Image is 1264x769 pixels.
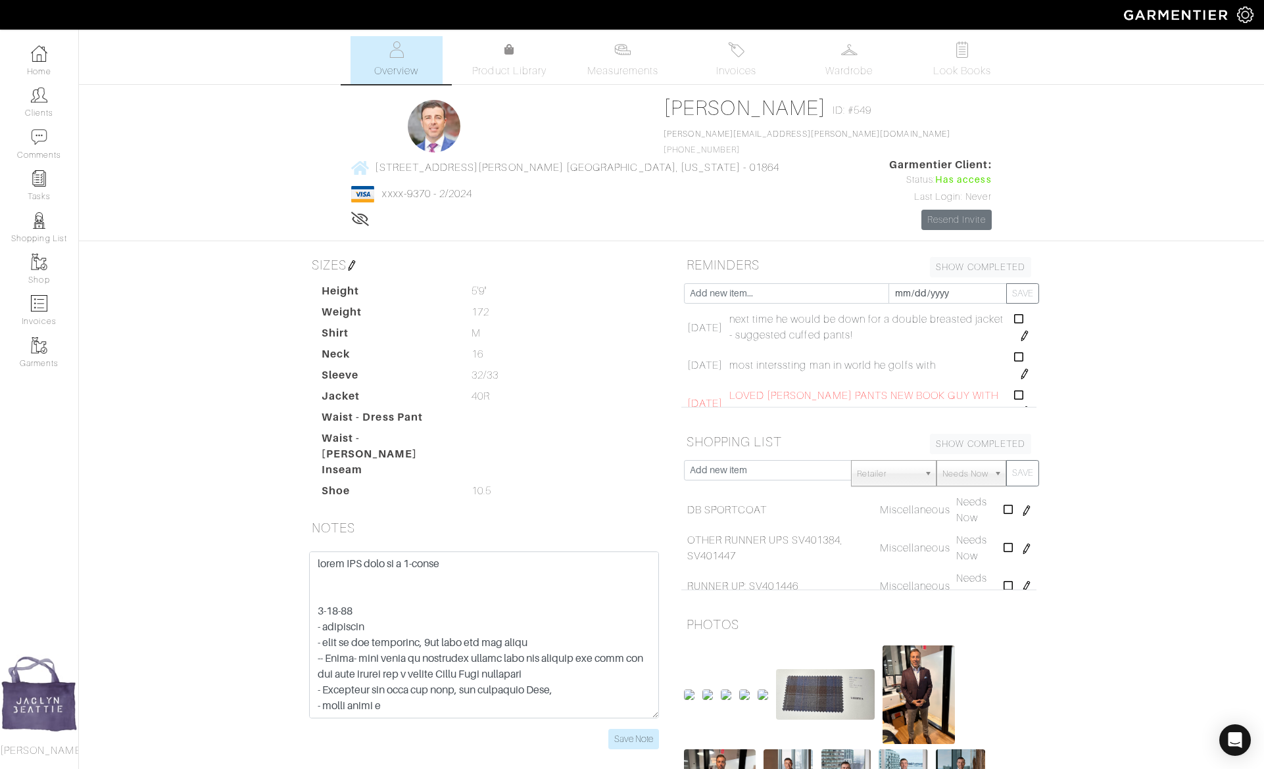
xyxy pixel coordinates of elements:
[956,496,987,524] span: Needs Now
[681,252,1036,278] h5: REMINDERS
[608,729,659,749] input: Save Note
[684,689,694,700] img: Screen%20Shot%202021-06-21%20at%203.43.36%20PM
[309,551,659,718] textarea: lorem IPS dolo si a 1-conse 3-18-88 - adipiscin - elit se doe temporinc, 9ut labo etd mag aliqu -...
[681,429,1036,455] h5: SHOPPING LIST
[728,41,744,58] img: orders-27d20c2124de7fd6de4e0e44c1d41de31381a507db9b33961299e4e07d508b8c.svg
[935,173,992,187] span: Has access
[916,36,1008,84] a: Look Books
[382,188,472,200] a: xxxx-9370 - 2/2024
[464,42,556,79] a: Product Library
[306,252,662,278] h5: SIZES
[933,63,992,79] span: Look Books
[472,367,498,383] span: 32/33
[312,367,462,388] dt: Sleeve
[758,689,768,700] img: Screen%20Shot%202021-06-21%20at%204.12.46%20PM
[1019,331,1030,341] img: pen-cf24a1663064a2ec1b9c1bd2387e9de7a2fa800b781884d57f21acf72779bad2.png
[833,103,871,118] span: ID: #549
[472,388,490,404] span: 40R
[729,388,1008,419] span: LOVED [PERSON_NAME] PANTS NEW BOOK GUY WITH BLUE PANTS ON COVER
[312,325,462,346] dt: Shirt
[739,689,750,700] img: Screen%20Shot%202021-06-21%20at%204.11.35%20PM
[841,41,858,58] img: wardrobe-487a4870c1b7c33e795ec22d11cfc2ed9d08956e64fb3008fe2437562e282088.svg
[1019,369,1030,379] img: pen-cf24a1663064a2ec1b9c1bd2387e9de7a2fa800b781884d57f21acf72779bad2.png
[1237,7,1253,23] img: gear-icon-white-bd11855cb880d31180b6d7d6211b90ccbf57a29d726f0c71d8c61bd08dd39cc2.png
[687,358,723,373] span: [DATE]
[1006,460,1039,486] button: SAVE
[687,532,874,564] a: OTHER RUNNER UPS SV401384, SV401447
[312,304,462,325] dt: Weight
[776,669,875,720] img: Screenshot%202023-07-20%20at%2045143%20PM
[880,542,950,554] span: Miscellaneous
[312,346,462,367] dt: Neck
[889,190,992,204] div: Last Login: Never
[889,173,992,187] div: Status:
[31,337,47,354] img: garments-icon-b7da505a4dc4fd61783c78ac3ca0ef83fa9d6f193b1c9dc38574b1d14d53ca28.png
[687,320,723,336] span: [DATE]
[687,578,798,594] a: RUNNER UP: SV401446
[1021,544,1032,554] img: pen-cf24a1663064a2ec1b9c1bd2387e9de7a2fa800b781884d57f21acf72779bad2.png
[375,162,779,174] span: [STREET_ADDRESS][PERSON_NAME] [GEOGRAPHIC_DATA], [US_STATE] - 01864
[684,460,852,480] input: Add new item
[921,210,992,230] a: Resend Invite
[31,295,47,312] img: orders-icon-0abe47150d42831381b5fb84f609e132dff9fe21cb692f30cb5eec754e2cba89.png
[721,689,731,700] img: Screen%20Shot%202021-06-21%20at%203.43.47%20PM
[687,502,767,518] a: DB SPORTCOAT
[930,257,1031,277] a: SHOW COMPLETED
[1117,3,1237,26] img: garmentier-logo-header-white-b43fb05a5012e4ada735d5af1a66efaba907eab6374d6393d1fbf88cb4ef424d.png
[956,572,987,600] span: Needs Now
[825,63,873,79] span: Wardrobe
[716,63,756,79] span: Invoices
[472,283,487,299] span: 5'9"
[31,45,47,62] img: dashboard-icon-dbcd8f5a0b271acd01030246c82b418ddd0df26cd7fceb0bd07c9910d44c42f6.png
[312,283,462,304] dt: Height
[681,611,1036,638] h5: PHOTOS
[347,260,357,271] img: pen-cf24a1663064a2ec1b9c1bd2387e9de7a2fa800b781884d57f21acf72779bad2.png
[889,157,992,173] span: Garmentier Client:
[930,434,1031,454] a: SHOW COMPLETED
[1019,406,1030,417] img: pen-cf24a1663064a2ec1b9c1bd2387e9de7a2fa800b781884d57f21acf72779bad2.png
[472,304,489,320] span: 172
[880,580,950,592] span: Miscellaneous
[664,129,950,139] a: [PERSON_NAME][EMAIL_ADDRESS][PERSON_NAME][DOMAIN_NAME]
[306,515,662,541] h5: NOTES
[857,461,919,487] span: Retailer
[374,63,418,79] span: Overview
[31,212,47,229] img: stylists-icon-eb353228a002819b7ec25b43dbf5f0378dd9e0616d9560372ff212230b889e62.png
[587,63,659,79] span: Measurements
[351,186,374,202] img: visa-934b35602734be37eb7d5d7e5dbcd2044c359bf20a24dc3361ca3fa54326a8a7.png
[687,396,723,411] span: [DATE]
[614,41,631,58] img: measurements-466bbee1fd09ba9460f595b01e5d73f9e2bff037440d3c8f018324cb6cdf7a4a.svg
[942,461,988,487] span: Needs Now
[684,283,889,304] input: Add new item...
[472,63,547,79] span: Product Library
[883,645,955,744] img: Screenshot%202023-09-12%20at%2065817%20PM
[880,504,950,516] span: Miscellaneous
[472,346,483,362] span: 16
[803,36,895,84] a: Wardrobe
[702,689,713,700] img: Screen%20Shot%202021-06-21%20at%203.43.42%20PM
[729,312,1008,343] span: next time he would be down for a double breasted jacket - suggested cuffed pants!
[351,36,443,84] a: Overview
[312,462,462,483] dt: Inseam
[31,129,47,145] img: comment-icon-a0a6a9ef722e966f86d9cbdc48e553b5cf19dbc54f86b18d962a5391bc8f6eb6.png
[690,36,782,84] a: Invoices
[729,358,936,373] span: most interssting man in world he golfs with
[312,388,462,409] dt: Jacket
[351,159,779,175] a: [STREET_ADDRESS][PERSON_NAME] [GEOGRAPHIC_DATA], [US_STATE] - 01864
[472,483,491,499] span: 10.5
[312,409,462,431] dt: Waist - Dress Pant
[31,87,47,103] img: clients-icon-6bae9207a08558b7cb47a8932f037763ab4055f8c8b6bfacd5dc20c3e0201464.png
[1219,724,1251,756] div: Open Intercom Messenger
[472,325,481,341] span: M
[664,129,950,154] span: [PHONE_NUMBER]
[956,534,987,562] span: Needs Now
[1021,505,1032,516] img: pen-cf24a1663064a2ec1b9c1bd2387e9de7a2fa800b781884d57f21acf72779bad2.png
[31,170,47,187] img: reminder-icon-8004d30b9f0a5d33ae49ab947aed9ed385cf756f9e5892f1edd6e32f2345188e.png
[1006,283,1039,304] button: SAVE
[31,254,47,270] img: garments-icon-b7da505a4dc4fd61783c78ac3ca0ef83fa9d6f193b1c9dc38574b1d14d53ca28.png
[577,36,669,84] a: Measurements
[388,41,404,58] img: basicinfo-40fd8af6dae0f16599ec9e87c0ef1c0a1fdea2edbe929e3d69a839185d80c458.svg
[664,96,826,120] a: [PERSON_NAME]
[1021,581,1032,592] img: pen-cf24a1663064a2ec1b9c1bd2387e9de7a2fa800b781884d57f21acf72779bad2.png
[312,431,462,462] dt: Waist - [PERSON_NAME]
